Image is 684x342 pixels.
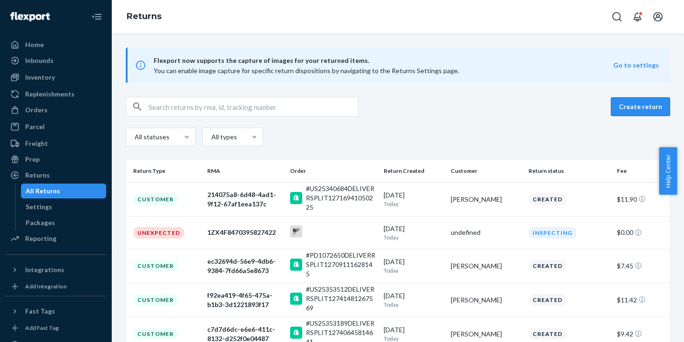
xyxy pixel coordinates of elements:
ol: breadcrumbs [119,3,169,30]
a: Add Fast Tag [6,322,106,334]
td: $11.42 [613,283,670,317]
th: RMA [203,160,286,182]
th: Customer [447,160,525,182]
div: [DATE] [384,224,444,241]
a: Packages [21,215,107,230]
div: Fast Tags [25,307,55,316]
th: Return Created [380,160,447,182]
div: [PERSON_NAME] [451,195,521,204]
a: Orders [6,103,106,117]
button: Close Navigation [88,7,106,26]
div: Add Fast Tag [25,324,59,332]
div: [PERSON_NAME] [451,295,521,305]
div: All statuses [135,132,168,142]
button: Open Search Box [608,7,626,26]
div: #US25340684DELIVERRSPLIT12716941050225 [306,184,376,212]
button: Help Center [659,147,677,195]
div: Parcel [25,122,45,131]
div: [DATE] [384,191,444,208]
div: [PERSON_NAME] [451,329,521,339]
a: All Returns [21,184,107,198]
a: Returns [6,168,106,183]
div: Packages [26,218,55,227]
div: Prep [25,155,40,164]
div: All Returns [26,186,60,196]
div: Integrations [25,265,64,274]
button: Fast Tags [6,304,106,319]
a: Returns [127,11,162,21]
td: $11.90 [613,182,670,216]
div: 214075a8-6d48-4ad1-9f12-67af1eea137c [207,190,283,209]
div: Customer [133,294,178,306]
div: Freight [25,139,48,148]
div: Customer [133,328,178,340]
span: Flexport now supports the capture of images for your returned items. [154,55,613,66]
div: Returns [25,171,50,180]
th: Order [286,160,379,182]
div: ec32694d-56e9-4db6-9384-7fd66a5e8673 [207,257,283,275]
p: Today [384,200,444,208]
a: Inventory [6,70,106,85]
input: Search returns by rma, id, tracking number [149,97,358,116]
a: Settings [21,199,107,214]
div: Created [528,260,567,272]
button: Open notifications [628,7,647,26]
div: Customer [133,260,178,272]
div: Inspecting [528,227,576,239]
a: Add Integration [6,281,106,292]
div: #US25353512DELIVERRSPLIT12741481267569 [306,285,376,313]
div: Created [528,294,567,306]
div: [PERSON_NAME] [451,261,521,271]
div: Inventory [25,73,55,82]
div: [DATE] [384,291,444,308]
button: Open account menu [649,7,667,26]
div: Unexpected [133,227,184,239]
button: Create return [611,97,670,116]
p: Today [384,233,444,241]
td: $7.45 [613,249,670,283]
a: Freight [6,136,106,151]
div: Settings [26,202,52,212]
div: 1ZX4F8470395827422 [207,228,283,237]
button: Integrations [6,262,106,277]
a: Reporting [6,231,106,246]
img: Flexport logo [10,12,50,21]
div: Home [25,40,44,49]
td: $0.00 [613,216,670,249]
th: Return Type [126,160,203,182]
div: f92ea419-4f65-475a-b1b3-3d1221893f17 [207,291,283,309]
div: Replenishments [25,89,74,99]
th: Return status [525,160,613,182]
a: Inbounds [6,53,106,68]
div: Created [528,328,567,340]
div: Orders [25,105,47,115]
th: Fee [613,160,670,182]
div: Add Integration [25,282,67,290]
a: Home [6,37,106,52]
div: Reporting [25,234,56,243]
button: Go to settings [613,61,659,70]
a: Prep [6,152,106,167]
div: #PD1072650DELIVERRSPLIT12709111628145 [306,251,376,279]
p: Today [384,301,444,308]
a: Parcel [6,119,106,134]
div: Created [528,193,567,205]
div: All types [211,132,236,142]
div: Inbounds [25,56,54,65]
span: You can enable image capture for specific return dispositions by navigating to the Returns Settin... [154,67,459,75]
div: undefined [451,228,521,237]
div: [DATE] [384,257,444,274]
p: Today [384,267,444,274]
a: Replenishments [6,87,106,102]
div: Customer [133,193,178,205]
